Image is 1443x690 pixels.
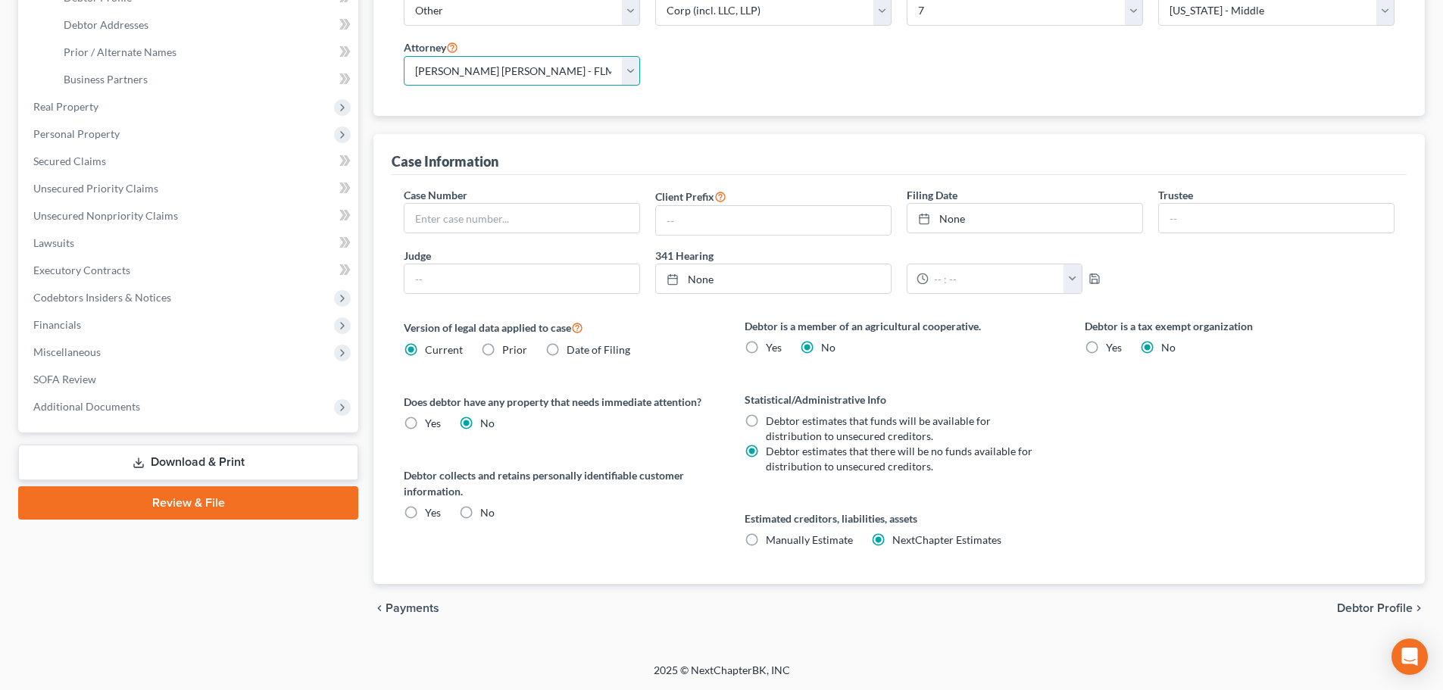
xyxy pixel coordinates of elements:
[502,343,527,356] span: Prior
[33,264,130,276] span: Executory Contracts
[33,100,98,113] span: Real Property
[655,187,726,205] label: Client Prefix
[648,248,1151,264] label: 341 Hearing
[766,445,1032,473] span: Debtor estimates that there will be no funds available for distribution to unsecured creditors.
[1106,341,1122,354] span: Yes
[33,318,81,331] span: Financials
[404,318,714,336] label: Version of legal data applied to case
[1413,602,1425,614] i: chevron_right
[33,345,101,358] span: Miscellaneous
[404,187,467,203] label: Case Number
[425,506,441,519] span: Yes
[404,394,714,410] label: Does debtor have any property that needs immediate attention?
[1161,341,1176,354] span: No
[404,204,639,233] input: Enter case number...
[52,66,358,93] a: Business Partners
[1159,204,1394,233] input: --
[745,318,1054,334] label: Debtor is a member of an agricultural cooperative.
[373,602,386,614] i: chevron_left
[21,148,358,175] a: Secured Claims
[1391,638,1428,675] div: Open Intercom Messenger
[567,343,630,356] span: Date of Filing
[404,248,431,264] label: Judge
[907,187,957,203] label: Filing Date
[404,264,639,293] input: --
[52,39,358,66] a: Prior / Alternate Names
[33,182,158,195] span: Unsecured Priority Claims
[766,533,853,546] span: Manually Estimate
[656,206,891,235] input: --
[21,202,358,229] a: Unsecured Nonpriority Claims
[64,73,148,86] span: Business Partners
[745,392,1054,407] label: Statistical/Administrative Info
[18,445,358,480] a: Download & Print
[290,663,1154,690] div: 2025 © NextChapterBK, INC
[892,533,1001,546] span: NextChapter Estimates
[21,175,358,202] a: Unsecured Priority Claims
[745,510,1054,526] label: Estimated creditors, liabilities, assets
[33,236,74,249] span: Lawsuits
[929,264,1064,293] input: -- : --
[1337,602,1425,614] button: Debtor Profile chevron_right
[373,602,439,614] button: chevron_left Payments
[33,400,140,413] span: Additional Documents
[33,155,106,167] span: Secured Claims
[21,257,358,284] a: Executory Contracts
[21,229,358,257] a: Lawsuits
[480,417,495,429] span: No
[766,341,782,354] span: Yes
[64,45,176,58] span: Prior / Alternate Names
[907,204,1142,233] a: None
[392,152,498,170] div: Case Information
[821,341,836,354] span: No
[1085,318,1395,334] label: Debtor is a tax exempt organization
[425,417,441,429] span: Yes
[480,506,495,519] span: No
[656,264,891,293] a: None
[21,366,358,393] a: SOFA Review
[425,343,463,356] span: Current
[33,291,171,304] span: Codebtors Insiders & Notices
[404,38,458,56] label: Attorney
[1337,602,1413,614] span: Debtor Profile
[64,18,148,31] span: Debtor Addresses
[766,414,991,442] span: Debtor estimates that funds will be available for distribution to unsecured creditors.
[386,602,439,614] span: Payments
[404,467,714,499] label: Debtor collects and retains personally identifiable customer information.
[33,127,120,140] span: Personal Property
[1158,187,1193,203] label: Trustee
[52,11,358,39] a: Debtor Addresses
[33,209,178,222] span: Unsecured Nonpriority Claims
[33,373,96,386] span: SOFA Review
[18,486,358,520] a: Review & File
